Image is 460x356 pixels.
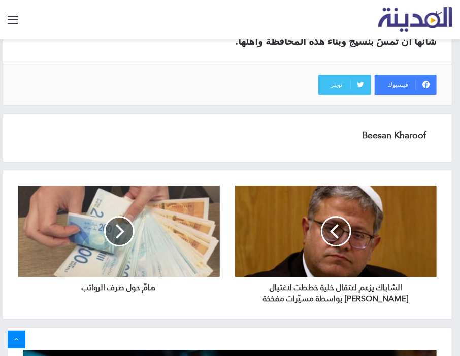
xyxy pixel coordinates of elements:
a: فيسبوك [375,75,437,95]
strong: الأجندات المشبوهة أو أي مصلحة ضيقة من شأنها أن تمسّ بنسيج وبناء هذه المحافظة وأهلها. [42,20,437,47]
a: Beesan Kharoof [362,127,426,144]
a: الشاباك يزعم اعتقال خلية خططت لاغتيال [PERSON_NAME] بواسطة مسيّرات مفخخة [235,277,437,304]
a: تويتر [318,75,371,95]
span: تويتر [318,80,351,90]
img: تلفزيون المدينة [378,7,453,32]
span: فيسبوك [375,80,416,90]
a: هامّ حول صرف الرواتب [18,277,220,293]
